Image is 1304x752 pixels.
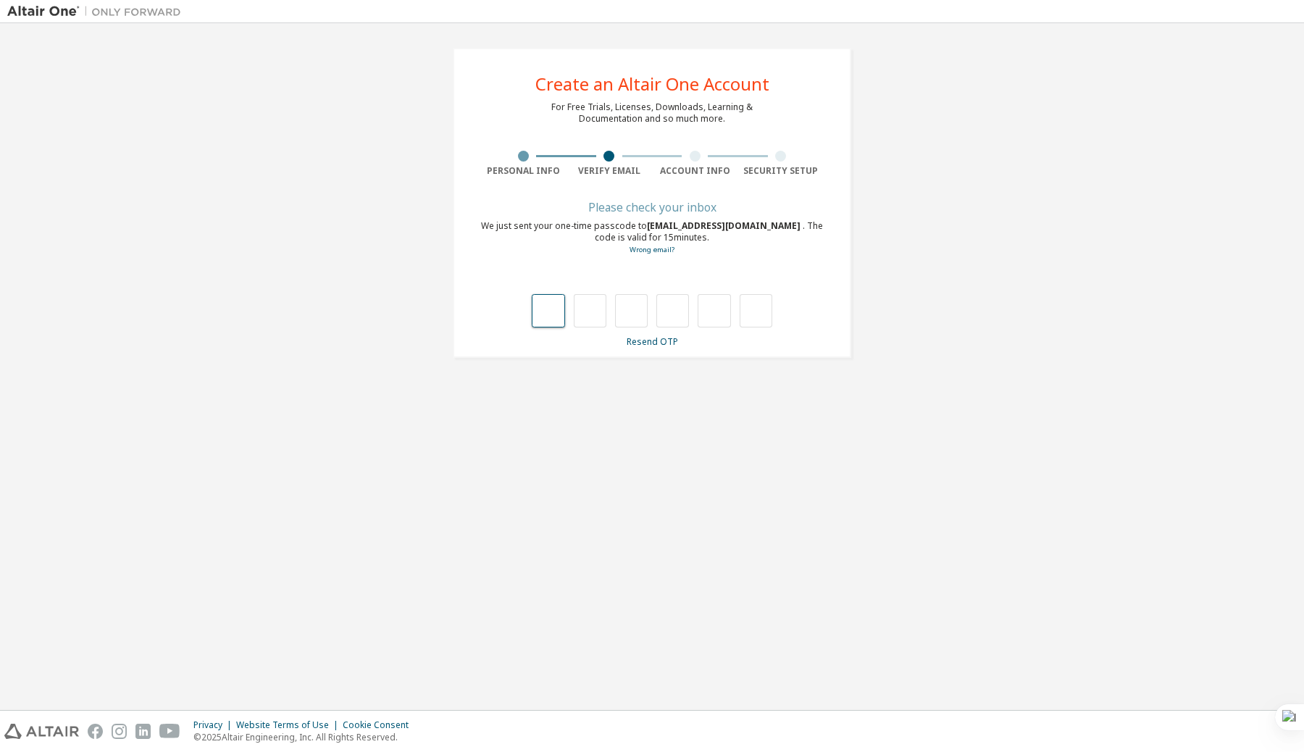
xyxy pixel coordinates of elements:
div: Cookie Consent [343,719,417,731]
img: facebook.svg [88,724,103,739]
img: altair_logo.svg [4,724,79,739]
div: Website Terms of Use [236,719,343,731]
div: For Free Trials, Licenses, Downloads, Learning & Documentation and so much more. [551,101,753,125]
span: [EMAIL_ADDRESS][DOMAIN_NAME] [647,220,803,232]
div: Personal Info [480,165,567,177]
a: Resend OTP [627,335,678,348]
div: Create an Altair One Account [535,75,769,93]
div: Privacy [193,719,236,731]
img: linkedin.svg [135,724,151,739]
a: Go back to the registration form [630,245,674,254]
img: youtube.svg [159,724,180,739]
div: We just sent your one-time passcode to . The code is valid for 15 minutes. [480,220,824,256]
p: © 2025 Altair Engineering, Inc. All Rights Reserved. [193,731,417,743]
div: Account Info [652,165,738,177]
div: Please check your inbox [480,203,824,212]
div: Verify Email [567,165,653,177]
img: Altair One [7,4,188,19]
img: instagram.svg [112,724,127,739]
div: Security Setup [738,165,824,177]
